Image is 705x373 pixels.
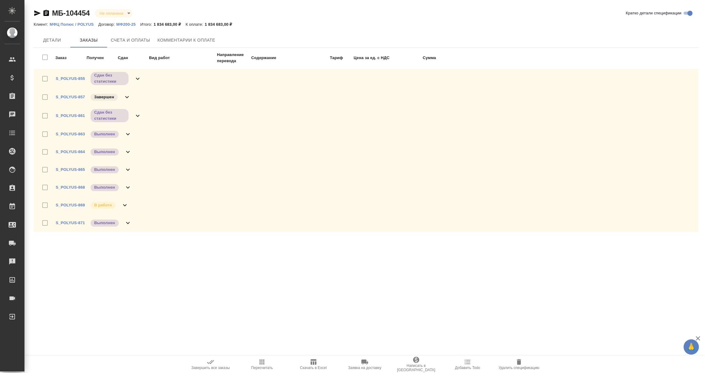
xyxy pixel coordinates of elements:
a: S_POLYUS-864 [56,149,85,154]
td: Цена за ед. с НДС [344,51,390,64]
p: Сдан без статистики [94,109,125,122]
p: Клиент: [34,22,50,27]
a: S_POLYUS-863 [56,132,85,136]
p: Выполнен [94,131,115,137]
div: S_POLYUS-857Завершен [34,88,698,106]
p: 1 834 683,00 ₽ [205,22,237,27]
p: Выполнен [94,184,115,190]
span: Заказы [74,36,103,44]
p: Выполнен [94,167,115,173]
a: S_POLYUS-865 [56,167,85,172]
p: Договор: [98,22,116,27]
td: Сумма [390,51,436,64]
span: 🙏 [686,341,696,353]
div: S_POLYUS-864Выполнен [34,143,698,161]
a: МФЦ Полюс / POLYUS [50,21,98,27]
div: S_POLYUS-861Сдан без статистики [34,106,698,125]
p: Выполнен [94,149,115,155]
div: Не оплачена [95,9,132,17]
button: Скопировать ссылку [43,9,50,17]
span: Счета и оплаты [111,36,150,44]
p: 1 834 683,00 ₽ [154,22,185,27]
p: Завершен [94,94,114,100]
a: S_POLYUS-869 [56,203,85,207]
a: МБ-104454 [52,9,90,17]
div: S_POLYUS-868Выполнен [34,179,698,196]
td: Направление перевода [217,51,250,64]
a: S_POLYUS-855 [56,76,85,81]
div: S_POLYUS-865Выполнен [34,161,698,179]
td: Получен [86,51,117,64]
p: МФЦ Полюс / POLYUS [50,22,98,27]
button: 🙏 [684,339,699,355]
a: S_POLYUS-861 [56,113,85,118]
p: К оплате: [185,22,205,27]
a: МФ200-25 [116,21,140,27]
div: S_POLYUS-871Выполнен [34,214,698,232]
p: МФ200-25 [116,22,140,27]
div: S_POLYUS-863Выполнен [34,125,698,143]
td: Вид работ [149,51,216,64]
p: Сдан без статистики [94,72,125,85]
span: Детали [37,36,67,44]
p: Выполнен [94,220,115,226]
span: Комментарии к оплате [158,36,215,44]
td: Сдан [117,51,148,64]
p: Итого: [140,22,153,27]
a: S_POLYUS-871 [56,220,85,225]
div: S_POLYUS-869В работе [34,196,698,214]
span: Кратко детали спецификации [626,10,681,16]
td: Заказ [55,51,86,64]
button: Не оплачена [98,11,125,16]
td: Тариф [300,51,343,64]
td: Содержание [251,51,300,64]
a: S_POLYUS-868 [56,185,85,190]
button: Скопировать ссылку для ЯМессенджера [34,9,41,17]
div: S_POLYUS-855Сдан без статистики [34,69,698,88]
p: В работе [94,202,112,208]
a: S_POLYUS-857 [56,95,85,99]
